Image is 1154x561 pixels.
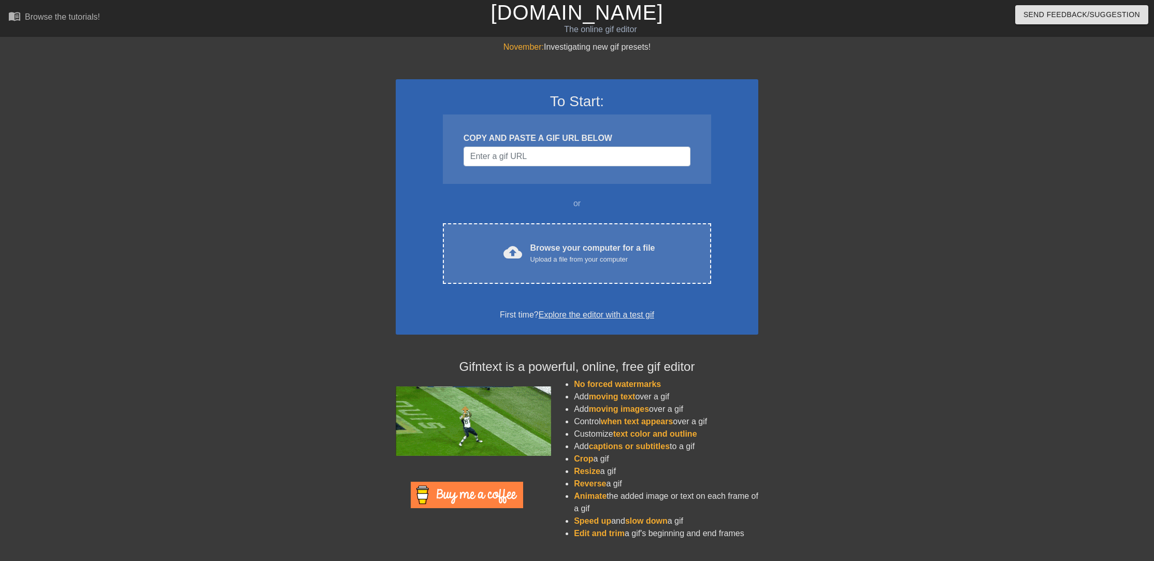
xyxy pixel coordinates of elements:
div: COPY AND PASTE A GIF URL BELOW [464,132,690,145]
li: Customize [574,428,758,440]
a: Browse the tutorials! [8,10,100,26]
input: Username [464,147,690,166]
div: Browse your computer for a file [530,242,655,265]
a: Explore the editor with a test gif [539,310,654,319]
div: The online gif editor [390,23,812,36]
span: Animate [574,492,607,500]
img: football_small.gif [396,386,551,456]
span: when text appears [601,417,673,426]
button: Send Feedback/Suggestion [1015,5,1148,24]
div: Browse the tutorials! [25,12,100,21]
h4: Gifntext is a powerful, online, free gif editor [396,359,758,375]
li: Add over a gif [574,403,758,415]
span: Resize [574,467,600,476]
div: or [423,197,731,210]
div: Upload a file from your computer [530,254,655,265]
span: Reverse [574,479,606,488]
span: moving text [589,392,636,401]
div: Investigating new gif presets! [396,41,758,53]
li: and a gif [574,515,758,527]
h3: To Start: [409,93,745,110]
span: cloud_upload [503,243,522,262]
span: captions or subtitles [589,442,670,451]
img: Buy Me A Coffee [411,482,523,508]
span: moving images [589,405,649,413]
span: No forced watermarks [574,380,661,389]
li: a gif [574,478,758,490]
span: Edit and trim [574,529,625,538]
li: Control over a gif [574,415,758,428]
span: text color and outline [613,429,697,438]
span: slow down [625,516,668,525]
span: November: [503,42,544,51]
li: a gif's beginning and end frames [574,527,758,540]
span: Crop [574,454,593,463]
li: Add to a gif [574,440,758,453]
li: a gif [574,453,758,465]
li: a gif [574,465,758,478]
li: the added image or text on each frame of a gif [574,490,758,515]
li: Add over a gif [574,391,758,403]
span: Send Feedback/Suggestion [1023,8,1140,21]
a: [DOMAIN_NAME] [491,1,663,24]
span: Speed up [574,516,611,525]
div: First time? [409,309,745,321]
span: menu_book [8,10,21,22]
